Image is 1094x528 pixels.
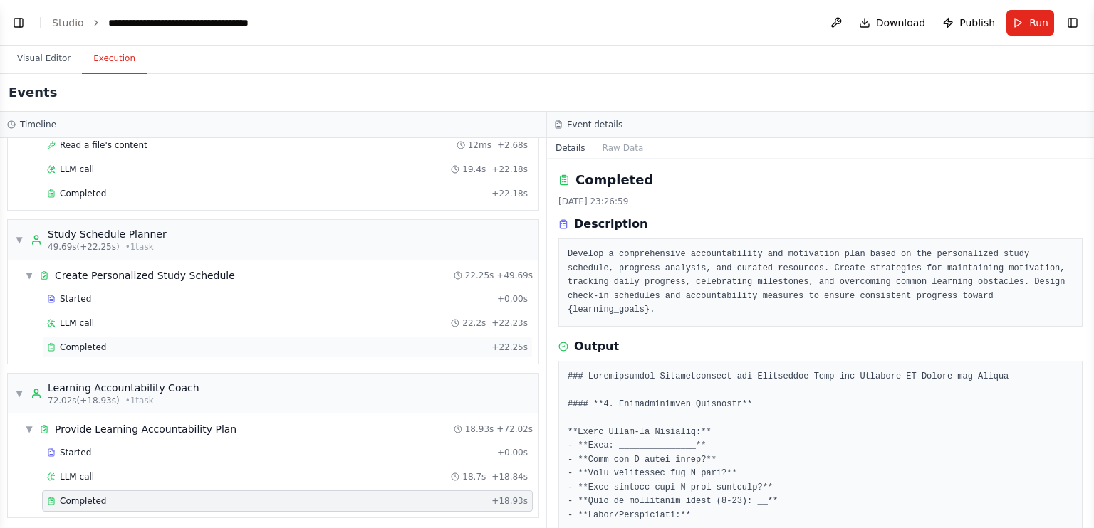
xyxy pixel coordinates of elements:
[9,13,28,33] button: Show left sidebar
[575,170,653,190] h2: Completed
[60,447,91,458] span: Started
[567,119,622,130] h3: Event details
[462,471,486,482] span: 18.7s
[937,10,1001,36] button: Publish
[20,119,56,130] h3: Timeline
[1029,16,1048,30] span: Run
[15,388,24,399] span: ▼
[48,395,120,406] span: 72.02s (+18.93s)
[55,268,235,283] span: Create Personalized Study Schedule
[25,423,33,435] span: ▼
[60,471,94,482] span: LLM call
[491,317,528,329] span: + 22.23s
[60,342,106,353] span: Completed
[547,138,594,158] button: Details
[462,164,486,175] span: 19.4s
[558,196,1083,207] div: [DATE] 23:26:59
[876,16,926,30] span: Download
[60,139,147,151] span: Read a file's content
[1063,13,1083,33] button: Show right sidebar
[15,234,24,245] span: ▼
[491,342,528,353] span: + 22.25s
[52,17,84,28] a: Studio
[491,495,528,507] span: + 18.93s
[568,248,1073,317] pre: Develop a comprehensive accountability and motivation plan based on the personalized study schedu...
[55,422,236,436] span: Provide Learning Accountability Plan
[25,270,33,281] span: ▼
[853,10,932,36] button: Download
[594,138,652,158] button: Raw Data
[60,495,106,507] span: Completed
[6,44,82,74] button: Visual Editor
[60,164,94,175] span: LLM call
[125,241,154,253] span: • 1 task
[48,241,120,253] span: 49.69s (+22.25s)
[496,270,533,281] span: + 49.69s
[60,293,91,305] span: Started
[462,317,486,329] span: 22.2s
[491,471,528,482] span: + 18.84s
[496,423,533,435] span: + 72.02s
[60,317,94,329] span: LLM call
[574,216,647,233] h3: Description
[9,83,57,102] h2: Events
[125,395,154,406] span: • 1 task
[48,227,167,241] div: Study Schedule Planner
[574,338,619,355] h3: Output
[60,188,106,199] span: Completed
[1006,10,1054,36] button: Run
[82,44,147,74] button: Execution
[497,139,528,151] span: + 2.68s
[465,423,494,435] span: 18.93s
[48,381,199,395] div: Learning Accountability Coach
[468,139,491,151] span: 12ms
[491,164,528,175] span: + 22.18s
[497,447,528,458] span: + 0.00s
[52,16,269,30] nav: breadcrumb
[465,270,494,281] span: 22.25s
[497,293,528,305] span: + 0.00s
[491,188,528,199] span: + 22.18s
[959,16,995,30] span: Publish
